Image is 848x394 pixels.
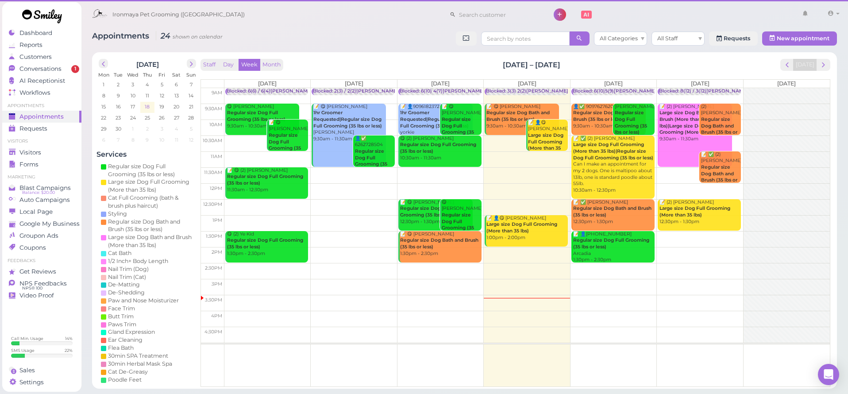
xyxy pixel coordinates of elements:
div: 30min Herbal Mask Spa [108,360,172,368]
span: Sales [19,367,35,374]
span: Conversations [19,65,62,73]
span: [DATE] [518,80,536,87]
div: Blocked: 6(10) 4(7)[PERSON_NAME] • appointment [400,88,519,95]
span: 25 [143,114,150,122]
span: New appointment [777,35,829,42]
div: 14 % [65,336,73,341]
span: [DATE] [691,80,709,87]
span: Workflows [19,89,50,97]
span: Sun [186,72,196,78]
span: 5 [159,81,164,89]
a: Forms [2,158,81,170]
div: Cat De-Greasy [108,368,148,376]
span: Coupons [19,244,46,251]
span: 4pm [211,313,222,319]
div: 👤✅ 9097627620 9:30am - 10:30am [573,104,646,130]
span: [DATE] [777,80,796,87]
b: Large size Dog Full Grooming (More than 35 lbs) [486,221,557,234]
span: 23 [115,114,122,122]
a: Sales [2,364,81,376]
div: 📝 😋 [PERSON_NAME] 9:30am - 10:30am [441,104,482,156]
div: Large size Dog Bath and Brush (More than 35 lbs) [108,233,194,249]
span: 11am [211,154,222,159]
a: Settings [2,376,81,388]
small: shown on calendar [173,34,223,40]
span: 10:30am [203,138,222,143]
div: Paw and Nose Moisturizer [108,297,179,305]
span: Tue [114,72,123,78]
b: Regular size Dog Bath and Brush (35 lbs or less) [573,205,651,218]
div: [PERSON_NAME] 9:30am - 10:30am [614,104,655,149]
a: Video Proof [2,290,81,301]
b: Large size Dog Bath and Brush (More than 35 lbs)|Large size Dog Full Grooming (More than 35 lbs) [659,110,727,135]
span: 15 [100,103,107,111]
span: 1:30pm [206,233,222,239]
b: Regular size Dog Bath and Brush (35 lbs or less) [400,237,478,250]
span: 6 [101,136,106,144]
span: 10 [129,92,136,100]
span: 2:30pm [205,265,222,271]
li: Marketing [2,174,81,180]
div: Cat Bath [108,249,131,257]
span: 3pm [212,281,222,287]
span: All Staff [657,35,678,42]
div: Call Min. Usage [11,336,43,341]
b: 1hr Groomer Requested|Regular size Dog Full Grooming (35 lbs or less) [400,110,469,128]
div: 😋 (2) Ye Kid 1:30pm - 2:30pm [227,231,308,257]
span: Reports [19,41,42,49]
span: Local Page [19,208,53,216]
div: Nail Trim (Cat) [108,273,146,281]
span: 17 [130,103,136,111]
button: New appointment [762,31,837,46]
b: Large size Dog Full Grooming (More than 35 lbs)|Regular size Dog Full Grooming (35 lbs or less) [573,142,653,160]
span: Auto Campaigns [19,196,70,204]
button: Month [260,59,283,71]
div: 22 % [65,348,73,353]
span: 24 [129,114,136,122]
div: SMS Usage [11,348,35,353]
b: Regular size Dog Full Grooming (35 lbs or less) [355,148,387,174]
span: 13 [173,92,179,100]
span: 1 [102,81,105,89]
span: Appointments [19,113,64,120]
span: 22 [100,114,107,122]
a: Requests [2,123,81,135]
b: Regular size Dog Full Grooming (35 lbs or less) [442,116,474,142]
div: 📝 ✅ [PERSON_NAME] 12:30pm - 1:30pm [573,199,655,225]
div: 📝 👤[PHONE_NUMBER] Arcadia 1:30pm - 2:30pm [573,231,655,263]
div: 📝 (2) [PERSON_NAME] 12:30pm - 1:30pm [659,199,741,225]
div: 📝 ✅ (2) [PERSON_NAME] Can I make an appointment for my 2 dogs. One is maltipoo about 13lb, one is... [573,135,655,194]
div: 1/2 Inch+ Body Length [108,257,168,265]
li: Visitors [2,138,81,144]
a: Customers [2,51,81,63]
div: Blocked: 2(3) / 2(2)[PERSON_NAME] [PERSON_NAME] 9:30 10:00 1:30 • appointment [313,88,510,95]
span: Thu [143,72,151,78]
span: 7 [189,81,193,89]
span: Groupon Ads [19,232,58,239]
span: 11 [144,92,150,100]
b: Regular size Dog Bath and Brush (35 lbs or less) [486,110,550,122]
span: Get Reviews [19,268,56,275]
h2: [DATE] [136,59,158,69]
span: [DATE] [258,80,277,87]
span: 3 [131,81,135,89]
span: 9:30am [205,106,222,112]
span: Customers [19,53,52,61]
a: Local Page [2,206,81,218]
a: Blast Campaigns Balance: $20.00 [2,182,81,194]
span: 10 [158,136,165,144]
a: NPS Feedbacks NPS® 100 [2,278,81,290]
span: 4:30pm [204,329,222,335]
a: AI Receptionist [2,75,81,87]
b: Regular size Dog Bath and Brush (35 lbs or less)|Teeth Brushing|Face Trim [701,164,737,202]
a: Auto Campaigns [2,194,81,206]
span: 1 [71,65,79,73]
span: 8 [101,92,106,100]
span: Mon [98,72,109,78]
span: Settings [19,379,44,386]
span: 3 [159,125,164,133]
span: 27 [173,114,180,122]
div: (2) [PERSON_NAME] 9:30am - 10:30am [701,104,741,156]
a: Reports [2,39,81,51]
div: De-Matting [108,281,140,289]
